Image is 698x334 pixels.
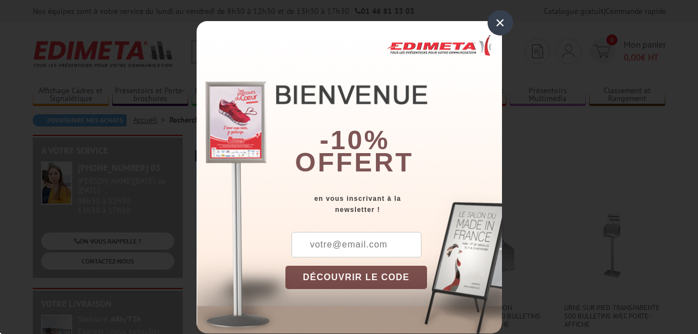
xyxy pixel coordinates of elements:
font: offert [295,148,414,177]
div: en vous inscrivant à la newsletter ! [285,193,502,215]
b: -10% [320,125,390,155]
button: DÉCOUVRIR LE CODE [285,266,428,289]
div: × [488,10,513,36]
input: votre@email.com [292,232,421,257]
